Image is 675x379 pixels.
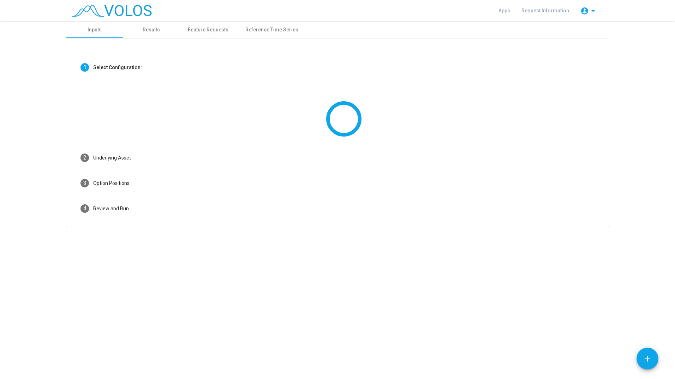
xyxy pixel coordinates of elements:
[493,4,516,17] a: Apps
[93,154,131,162] div: Underlying Asset
[580,7,589,15] mat-icon: account_circle
[643,354,652,363] mat-icon: add
[93,64,142,71] div: Select Configuration:
[143,26,160,34] div: Results
[245,26,298,34] div: Reference Time Series
[93,205,129,212] div: Review and Run
[516,4,575,17] a: Request Information
[83,154,86,161] span: 2
[521,8,569,13] span: Request Information
[498,8,510,13] span: Apps
[188,26,228,34] div: Feature Requests
[83,64,86,71] span: 1
[589,7,597,15] mat-icon: arrow_drop_down
[637,348,658,369] button: Add icon
[83,205,86,212] span: 4
[88,26,102,34] div: Inputs
[83,180,86,186] span: 3
[93,180,130,187] div: Option Positions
